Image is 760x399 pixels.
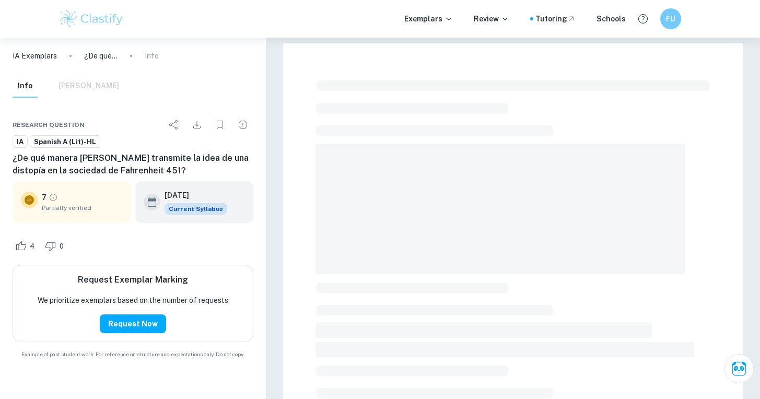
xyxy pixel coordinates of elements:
span: Spanish A (Lit)-HL [30,137,100,147]
span: Partially verified [42,203,123,213]
p: 7 [42,192,46,203]
span: IA [13,137,27,147]
div: Bookmark [209,114,230,135]
button: FU [660,8,681,29]
img: Clastify logo [59,8,125,29]
span: 0 [54,241,69,252]
div: Report issue [232,114,253,135]
a: IA Exemplars [13,50,57,62]
a: Grade partially verified [49,193,58,202]
p: We prioritize exemplars based on the number of requests [38,295,228,306]
button: Info [13,75,38,98]
div: This exemplar is based on the current syllabus. Feel free to refer to it for inspiration/ideas wh... [165,203,227,215]
button: Ask Clai [724,354,754,383]
div: Share [163,114,184,135]
h6: [DATE] [165,190,219,201]
h6: ¿De qué manera [PERSON_NAME] transmite la idea de una distopía en la sociedad de Fahrenheit 451? [13,152,253,177]
span: Example of past student work. For reference on structure and expectations only. Do not copy. [13,350,253,358]
span: Research question [13,120,85,130]
h6: Request Exemplar Marking [78,274,188,286]
span: 4 [24,241,40,252]
a: Schools [597,13,626,25]
div: Like [13,238,40,254]
a: Spanish A (Lit)-HL [30,135,100,148]
p: ¿De qué manera [PERSON_NAME] transmite la idea de una distopía en la sociedad de Fahrenheit 451? [84,50,118,62]
div: Dislike [42,238,69,254]
div: Download [186,114,207,135]
p: Info [145,50,159,62]
button: Request Now [100,314,166,333]
a: Tutoring [535,13,576,25]
button: Help and Feedback [634,10,652,28]
a: IA [13,135,28,148]
span: Current Syllabus [165,203,227,215]
p: Review [474,13,509,25]
h6: FU [664,13,676,25]
p: Exemplars [404,13,453,25]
